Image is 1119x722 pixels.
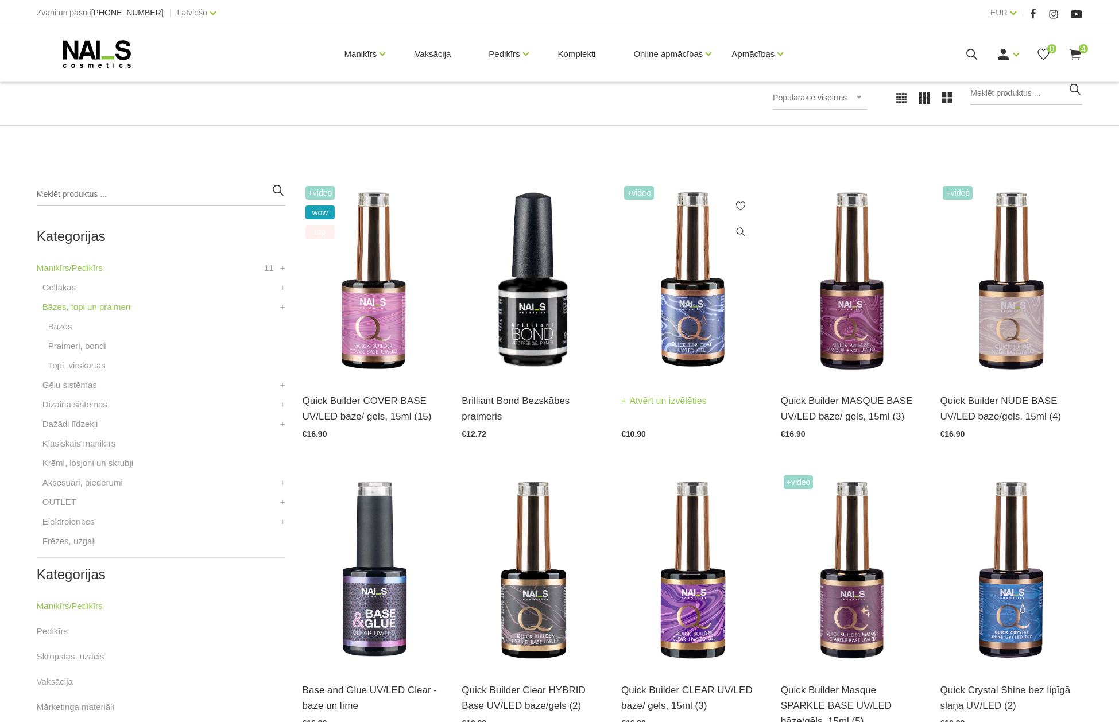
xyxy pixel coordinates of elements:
a: Quick Crystal Shine bez lipīgā slāņa UV/LED (2) [940,682,1082,713]
span: | [1022,6,1024,20]
a: Manikīrs/Pedikīrs [37,261,103,275]
span: | [169,6,172,20]
span: 4 [1079,44,1088,53]
div: Zvani un pasūti [37,6,164,20]
a: Apmācības [731,31,775,77]
img: Quick Builder Clear – caurspīdīga bāze/gēls. Šī bāze/gēls ir unikāls produkts ar daudz izmantošan... [621,472,764,668]
a: Komplekti [549,26,605,81]
span: 11 [264,261,274,275]
span: wow [305,205,335,219]
span: €16.90 [940,429,965,438]
h2: Kategorijas [37,567,285,582]
span: +Video [943,186,973,200]
a: Klasiskais manikīrs [42,437,116,451]
a: Quick Builder Clear HYBRID Base UV/LED bāze/gels (2) [462,682,604,713]
span: +Video [784,475,814,489]
a: + [280,417,285,431]
span: 0 [1047,44,1056,53]
img: Līme tipšiem un bāze naga pārklājumam – 2in1. Inovatīvs produkts! Izmantojams kā līme tipšu pielī... [303,472,445,668]
img: Virsējais pārklājums bez lipīgā slāņa.Nodrošina izcilu spīdumu manikīram līdz pat nākamajai profi... [621,183,764,379]
a: Bāzes, topi un praimeri [42,300,130,314]
a: + [280,495,285,509]
input: Meklēt produktus ... [37,183,285,206]
a: Elektroierīces [42,515,95,529]
a: Vaksācija [405,26,460,81]
a: Skropstas, uzacis [37,650,104,663]
img: Bezskābes saķeres kārta nagiem.Skābi nesaturošs līdzeklis, kas nodrošina lielisku dabīgā naga saķ... [462,183,604,379]
a: 4 [1068,47,1082,61]
a: + [280,398,285,412]
a: Topi, virskārtas [48,359,106,372]
a: 0 [1036,47,1051,61]
a: OUTLET [42,495,76,509]
a: Latviešu [177,6,207,20]
span: €16.90 [781,429,806,438]
a: Aksesuāri, piederumi [42,476,123,490]
input: Meklēt produktus ... [970,82,1082,105]
img: Šī brīža iemīlētākais produkts, kas nepieviļ nevienu meistaru.Perfektas noturības kamuflāžas bāze... [303,183,445,379]
span: top [305,225,335,239]
h2: Kategorijas [37,229,285,244]
a: Atvērt un izvēlēties [621,393,707,409]
span: Populārākie vispirms [773,93,847,102]
span: +Video [624,186,654,200]
span: €10.90 [621,429,646,438]
a: Base and Glue UV/LED Clear - bāze un līme [303,682,445,713]
a: Gēllakas [42,281,76,294]
a: Dažādi līdzekļi [42,417,98,431]
span: [PHONE_NUMBER] [91,8,164,17]
a: + [280,261,285,275]
a: Quick Builder NUDE BASE UV/LED bāze/gels, 15ml (4) [940,393,1082,424]
a: Vaksācija [37,675,73,689]
a: + [280,378,285,392]
a: Online apmācības [633,31,703,77]
span: €16.90 [303,429,327,438]
img: Klientu iemīļotajai Rubber bāzei esam mainījuši nosaukumu uz Quick Builder Clear HYBRID Base UV/L... [462,472,604,668]
a: Praimeri, bondi [48,339,106,353]
span: +Video [305,186,335,200]
a: Quick Builder COVER BASE UV/LED bāze/ gels, 15ml (15) [303,393,445,424]
a: Manikīrs/Pedikīrs [37,599,103,613]
a: Dizaina sistēmas [42,398,107,412]
a: Frēzes, uzgaļi [42,534,96,548]
a: Manikīrs [344,31,377,77]
a: Gēlu sistēmas [42,378,97,392]
img: Virsējais pārklājums bez lipīgā slāņa un UV zilā pārklājuma. Nodrošina izcilu spīdumu manikīram l... [940,472,1082,668]
span: €12.72 [462,429,486,438]
a: Krēmi, losjoni un skrubji [42,456,133,470]
a: Quick Builder MASQUE BASE UV/LED bāze/ gels, 15ml (3) [781,393,923,424]
a: + [280,476,285,490]
a: Quick Builder CLEAR UV/LED bāze/ gēls, 15ml (3) [621,682,764,713]
a: Bāzes [48,320,72,333]
a: + [280,515,285,529]
a: + [280,300,285,314]
a: Pedikīrs [489,31,520,77]
a: [PHONE_NUMBER] [91,9,164,17]
img: Lieliskas noturības kamuflējošā bāze/gels, kas ir saudzīga pret dabīgo nagu un nebojā naga plātni... [940,183,1082,379]
a: EUR [990,6,1008,20]
a: Mārketinga materiāli [37,700,114,714]
a: Brilliant Bond Bezskābes praimeris [462,393,604,424]
img: Maskējoša, viegli mirdzoša bāze/gels. Unikāls produkts ar daudz izmantošanas iespējām: •Bāze gell... [781,472,923,668]
img: Quick Masque base – viegli maskējoša bāze/gels. Šī bāze/gels ir unikāls produkts ar daudz izmanto... [781,183,923,379]
a: + [280,281,285,294]
a: Pedikīrs [37,624,68,638]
